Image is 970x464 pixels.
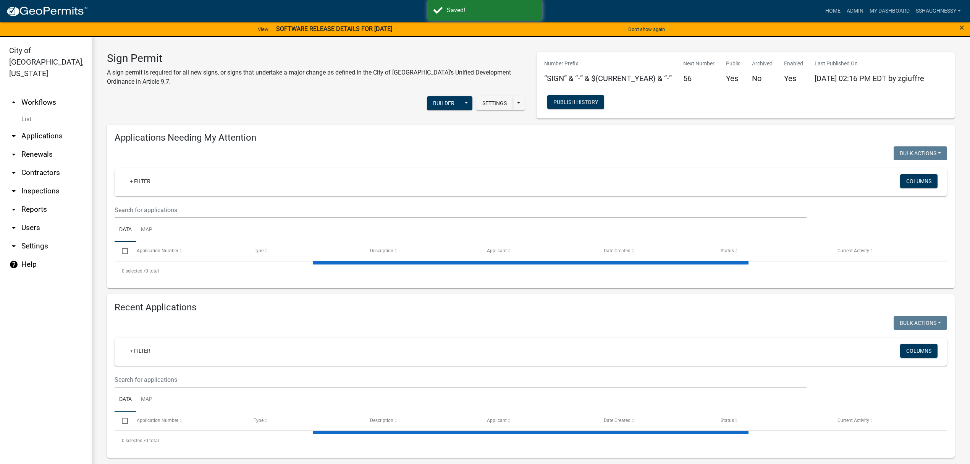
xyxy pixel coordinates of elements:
a: Map [136,388,157,412]
span: Applicant [487,418,507,423]
button: Columns [900,344,938,358]
button: Publish History [547,95,604,109]
p: Last Published On [815,60,924,68]
span: Current Activity [837,248,869,253]
datatable-header-cell: Date Created [597,412,713,430]
span: × [959,22,964,33]
strong: SOFTWARE RELEASE DETAILS FOR [DATE] [276,25,392,32]
h5: Yes [726,74,740,83]
datatable-header-cell: Select [115,242,129,260]
i: arrow_drop_down [9,187,18,196]
a: Data [115,218,136,242]
h5: 56 [683,74,715,83]
wm-modal-confirm: Workflow Publish History [547,99,604,105]
a: Data [115,388,136,412]
datatable-header-cell: Current Activity [830,412,947,430]
p: A sign permit is required for all new signs, or signs that undertake a major change as defined in... [107,68,525,86]
i: arrow_drop_up [9,98,18,107]
span: Current Activity [837,418,869,423]
button: Bulk Actions [894,146,947,160]
a: + Filter [124,344,157,358]
a: Home [822,4,844,18]
span: Status [721,418,734,423]
a: sshaughnessy [913,4,964,18]
p: Enabled [784,60,803,68]
a: My Dashboard [867,4,913,18]
p: Number Prefix [544,60,672,68]
datatable-header-cell: Description [363,242,480,260]
h5: Yes [784,74,803,83]
span: Type [254,418,264,423]
datatable-header-cell: Date Created [597,242,713,260]
p: Public [726,60,740,68]
span: Type [254,248,264,253]
p: Next Number [683,60,715,68]
div: 0 total [115,431,947,450]
h4: Applications Needing My Attention [115,132,947,143]
p: Archived [752,60,773,68]
i: arrow_drop_down [9,150,18,159]
span: Date Created [604,418,630,423]
h3: Sign Permit [107,52,525,65]
button: Columns [900,174,938,188]
h4: Recent Applications [115,302,947,313]
a: + Filter [124,174,157,188]
a: Admin [844,4,867,18]
a: View [255,23,272,36]
span: Application Number [137,418,178,423]
i: arrow_drop_down [9,242,18,251]
datatable-header-cell: Application Number [129,412,246,430]
datatable-header-cell: Type [246,242,363,260]
i: arrow_drop_down [9,168,18,177]
a: Map [136,218,157,242]
i: arrow_drop_down [9,223,18,232]
datatable-header-cell: Status [713,242,830,260]
div: 0 total [115,261,947,281]
span: Description [370,418,393,423]
button: Builder [427,96,461,110]
div: Saved! [447,6,537,15]
button: Settings [476,96,513,110]
i: arrow_drop_down [9,205,18,214]
datatable-header-cell: Status [713,412,830,430]
input: Search for applications [115,202,807,218]
datatable-header-cell: Applicant [480,242,597,260]
datatable-header-cell: Description [363,412,480,430]
datatable-header-cell: Type [246,412,363,430]
h5: No [752,74,773,83]
input: Search for applications [115,372,807,388]
h5: “SIGN” & “-” & ${CURRENT_YEAR} & “-” [544,74,672,83]
span: Description [370,248,393,253]
i: help [9,260,18,269]
span: Application Number [137,248,178,253]
span: 0 selected / [122,438,145,443]
datatable-header-cell: Select [115,412,129,430]
datatable-header-cell: Application Number [129,242,246,260]
datatable-header-cell: Applicant [480,412,597,430]
span: [DATE] 02:16 PM EDT by zgiuffre [815,74,924,83]
button: Bulk Actions [894,316,947,330]
span: Status [721,248,734,253]
button: Don't show again [625,23,668,36]
button: Close [959,23,964,32]
span: Date Created [604,248,630,253]
span: 0 selected / [122,268,145,274]
datatable-header-cell: Current Activity [830,242,947,260]
span: Applicant [487,248,507,253]
i: arrow_drop_down [9,131,18,141]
